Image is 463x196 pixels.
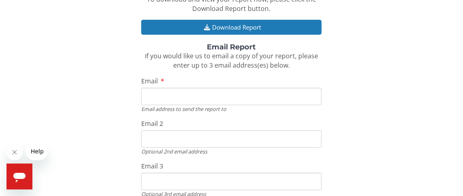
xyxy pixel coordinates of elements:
iframe: Message from company [26,143,47,160]
strong: Email Report [207,43,256,51]
iframe: Close message [6,144,23,160]
div: Optional 2nd email address [141,148,322,155]
span: If you would like us to email a copy of your report, please enter up to 3 email address(es) below. [145,51,318,70]
span: Email 2 [141,119,163,128]
button: Download Report [141,20,322,35]
iframe: Button to launch messaging window [6,164,32,190]
span: Email [141,77,158,85]
span: Email 3 [141,162,163,170]
div: Email address to send the report to [141,105,322,113]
